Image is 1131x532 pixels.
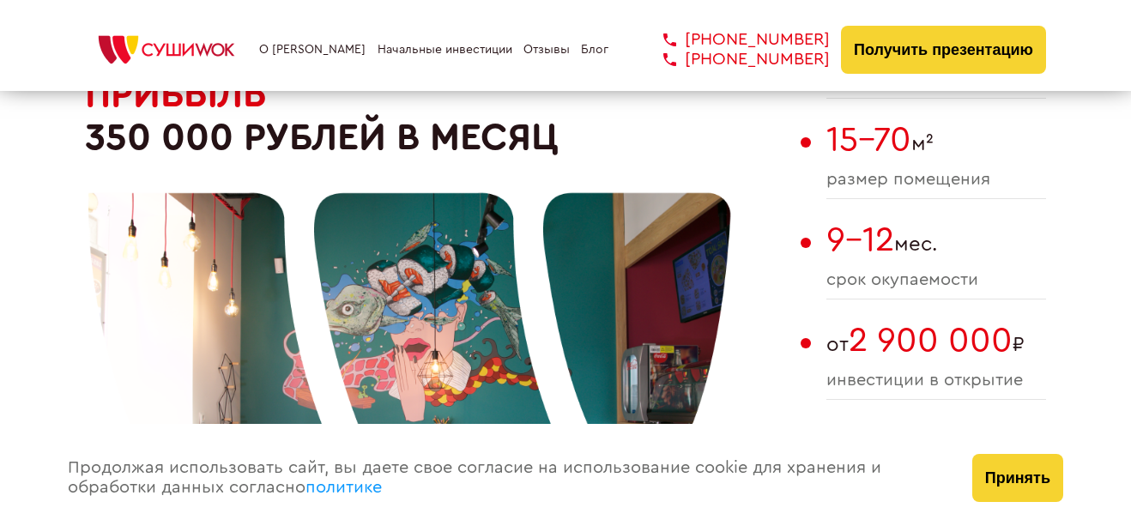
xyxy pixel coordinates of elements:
span: размер помещения [826,170,1046,190]
img: СУШИWOK [85,31,248,69]
span: инвестиции в открытие [826,371,1046,390]
button: Принять [972,454,1063,502]
a: Отзывы [523,43,570,57]
button: Получить презентацию [841,26,1046,74]
a: Начальные инвестиции [378,43,512,57]
a: [PHONE_NUMBER] [638,30,830,50]
a: Блог [581,43,608,57]
a: О [PERSON_NAME] [259,43,366,57]
h2: 350 000 рублей в месяц [85,73,792,160]
span: 15-70 [826,123,911,157]
span: cрок окупаемости [826,270,1046,290]
span: от ₽ [826,321,1046,360]
span: м² [826,120,1046,160]
span: Прибыль [85,76,267,113]
a: политике [305,479,382,496]
span: 9-12 [826,223,894,257]
span: ₽ [826,421,1046,461]
div: Продолжая использовать сайт, вы даете свое согласие на использование cookie для хранения и обрабо... [51,424,955,532]
a: [PHONE_NUMBER] [638,50,830,70]
span: 2 900 000 [849,323,1013,358]
span: мес. [826,221,1046,260]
